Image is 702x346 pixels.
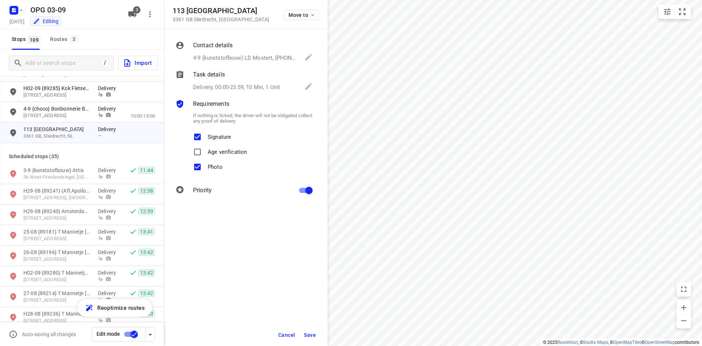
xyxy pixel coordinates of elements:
p: 3361 GB, Sliedrecht, NL [23,133,91,140]
div: Routes [50,35,80,44]
p: Contact details [193,41,233,50]
p: Photo [208,160,223,170]
p: Postjesweg 106, 1057EG, Amsterdam, NL [23,215,91,222]
p: 4-9 {choco} Bonbonnerie Borrel BV [23,105,91,112]
p: H02-09 {89280} T Mannetje Haarlem [23,269,91,276]
p: Age verification [208,145,247,155]
button: Map settings [660,4,675,19]
h5: Project date [7,17,27,26]
h5: 113 [GEOGRAPHIC_DATA] [173,7,269,15]
span: 13:41 [138,228,155,235]
p: 4-9 {kunststofbouw} LD Mostert, [PHONE_NUMBER], [EMAIL_ADDRESS][DOMAIN_NAME] [193,54,297,62]
button: Reoptimize routes [78,299,152,317]
p: Priority [193,186,212,195]
p: H29-08 {89241} (Afl.Apollobuurt) ZFP [23,187,91,194]
svg: Done [129,290,137,297]
p: 26-08 {89196} T Mannetje Haarlem [23,249,91,256]
div: small contained button group [658,4,691,19]
p: Phoenixstraat 8, 2011KC, Haarlem, NL [23,297,91,304]
p: Delivery [98,228,120,235]
span: 13:42 [138,269,155,276]
a: Routetitan [558,340,578,345]
div: Driver app settings [146,330,155,339]
p: Delivery [98,290,120,297]
p: Phoenixstraat 8, 2011KC, Haarlem, NL [23,256,91,263]
button: Save [301,328,319,342]
p: 36 West-Frieslandsingel, 1705DA, Heerhugowaard, NL [23,174,91,181]
span: 11:44 [138,167,155,174]
p: [STREET_ADDRESS] [23,112,91,119]
span: Move to [288,12,316,18]
span: 3 [133,6,140,14]
span: 109 [28,36,41,43]
p: Signature [208,130,231,140]
p: Phoenixstraat 8, 2011KC, Haarlem, NL [23,235,91,242]
p: Delivery [98,269,120,276]
p: H02-09 {89285} Kok Fietsen Werkplaats [23,85,91,92]
span: Stops [12,35,43,44]
span: 3 [70,35,79,42]
span: 13:42 [138,290,155,297]
p: Delivery [98,85,120,92]
span: 13:42 [138,249,155,256]
p: [STREET_ADDRESS] [23,92,91,99]
div: / [101,59,109,67]
p: Delivery [98,208,120,215]
p: 25-08 {89181} T Mannetje Haarlem [23,228,91,235]
p: Delivery [98,126,120,133]
span: Reoptimize routes [97,303,145,313]
div: You are currently in edit mode. [33,18,58,25]
p: 3-9 {kunststofbouw} Attia [23,167,91,174]
input: Add or search stops [25,57,101,69]
p: Scheduled stops ( 35 ) [9,152,155,161]
span: — [98,133,102,138]
svg: Done [129,187,137,194]
svg: Done [129,249,137,256]
p: 3361 GB Sliedrecht , [GEOGRAPHIC_DATA] [173,16,269,22]
p: Delivery [98,187,120,194]
button: Import [118,56,158,70]
p: Requirements [193,100,229,108]
button: More [143,7,157,22]
p: 27-08 {89214} T Mannetje Haarlem [23,290,91,297]
div: Contact details4-9 {kunststofbouw} LD Mostert, [PHONE_NUMBER], [EMAIL_ADDRESS][DOMAIN_NAME] [175,41,313,63]
svg: Done [129,269,137,276]
p: Delivery [98,249,120,256]
p: 113 [GEOGRAPHIC_DATA] [23,126,91,133]
span: Import [123,58,152,68]
svg: Edit [304,82,313,91]
p: Delivery [98,105,120,112]
svg: Done [129,208,137,215]
span: Cancel [278,332,295,338]
p: 10:00-13:00 [131,112,155,120]
button: Fit zoom [675,4,690,19]
svg: Done [129,167,137,174]
p: Delivery [98,167,120,174]
p: Phoenixstraat 8, 2011KC, Haarlem, NL [23,276,91,283]
a: OpenStreetMap [645,340,675,345]
span: Edit mode [97,331,120,337]
p: Auto-saving all changes [22,331,76,337]
p: Phoenixstraat 8, 2011KC, Haarlem, NL [23,317,91,324]
h5: Rename [27,4,122,16]
div: Task detailsDelivery, 00:00-23:59, 10 Min, 1 Unit [175,70,313,92]
p: Delivery, 00:00-23:59, 10 Min, 1 Unit [193,83,280,92]
button: Move to [284,10,319,20]
a: Import [114,56,158,70]
p: If nothing is ticked, the driver will not be obligated collect any proof of delivery [193,113,313,124]
p: Beethovenstraat 86, 1077JN, Amsterdam, nl [23,194,91,201]
p: Task details [193,70,225,79]
button: Cancel [275,328,298,342]
span: 12:59 [138,208,155,215]
svg: Done [129,228,137,235]
p: H29-08 {89240} Amsterdamse Fietswinkel West B.V. [23,208,91,215]
p: H28-08 {89236} T Mannetje Haarlem [23,310,91,317]
div: Requirements [175,100,313,110]
svg: Edit [304,53,313,62]
li: © 2025 , © , © © contributors [543,340,699,345]
span: 12:38 [138,187,155,194]
button: 3 [125,7,140,22]
span: Save [304,332,316,338]
a: OpenMapTiles [613,340,641,345]
a: Stadia Maps [583,340,608,345]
